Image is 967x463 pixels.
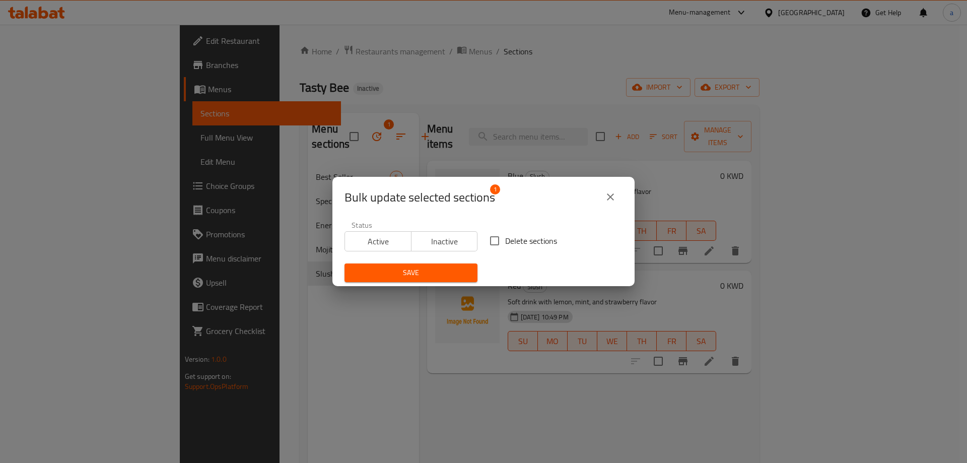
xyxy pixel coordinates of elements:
span: Inactive [416,234,474,249]
button: Save [344,263,477,282]
span: Delete sections [505,235,557,247]
button: close [598,185,623,209]
span: Selected section count [344,189,495,206]
button: Active [344,231,411,251]
span: 1 [490,184,500,194]
span: Save [353,267,469,279]
button: Inactive [411,231,478,251]
span: Active [349,234,407,249]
